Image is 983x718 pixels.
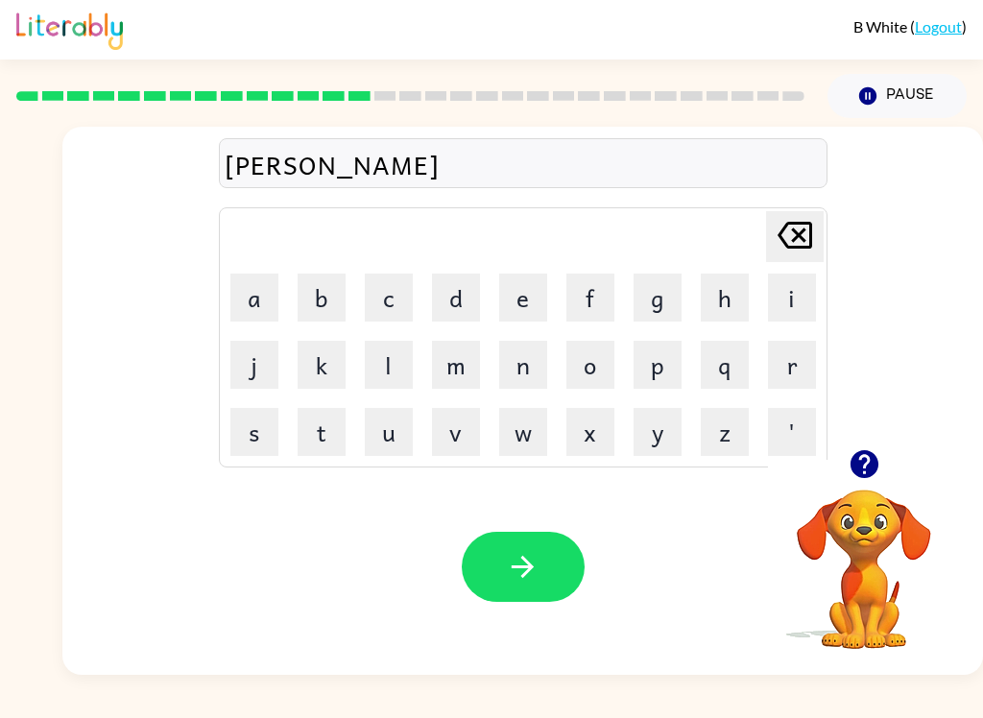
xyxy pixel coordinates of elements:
button: a [230,274,278,322]
button: p [634,341,682,389]
button: m [432,341,480,389]
button: l [365,341,413,389]
div: [PERSON_NAME] [225,144,822,184]
button: b [298,274,346,322]
button: Pause [827,74,967,118]
button: q [701,341,749,389]
button: x [566,408,614,456]
button: s [230,408,278,456]
span: B White [853,17,910,36]
button: r [768,341,816,389]
button: c [365,274,413,322]
button: e [499,274,547,322]
button: o [566,341,614,389]
img: Literably [16,8,123,50]
button: v [432,408,480,456]
a: Logout [915,17,962,36]
button: i [768,274,816,322]
button: d [432,274,480,322]
video: Your browser must support playing .mp4 files to use Literably. Please try using another browser. [768,460,960,652]
button: k [298,341,346,389]
button: ' [768,408,816,456]
button: t [298,408,346,456]
button: w [499,408,547,456]
button: n [499,341,547,389]
button: z [701,408,749,456]
button: u [365,408,413,456]
button: j [230,341,278,389]
button: g [634,274,682,322]
button: y [634,408,682,456]
button: f [566,274,614,322]
button: h [701,274,749,322]
div: ( ) [853,17,967,36]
